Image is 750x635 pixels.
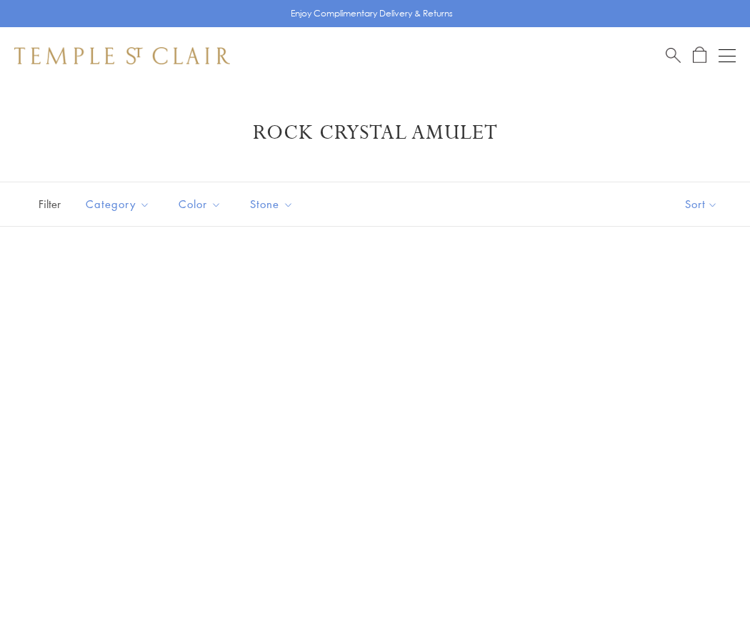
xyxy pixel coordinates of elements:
[239,188,304,220] button: Stone
[653,182,750,226] button: Show sort by
[693,46,706,64] a: Open Shopping Bag
[719,47,736,64] button: Open navigation
[75,188,161,220] button: Category
[168,188,232,220] button: Color
[171,195,232,213] span: Color
[666,46,681,64] a: Search
[291,6,453,21] p: Enjoy Complimentary Delivery & Returns
[79,195,161,213] span: Category
[243,195,304,213] span: Stone
[36,120,714,146] h1: Rock Crystal Amulet
[14,47,230,64] img: Temple St. Clair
